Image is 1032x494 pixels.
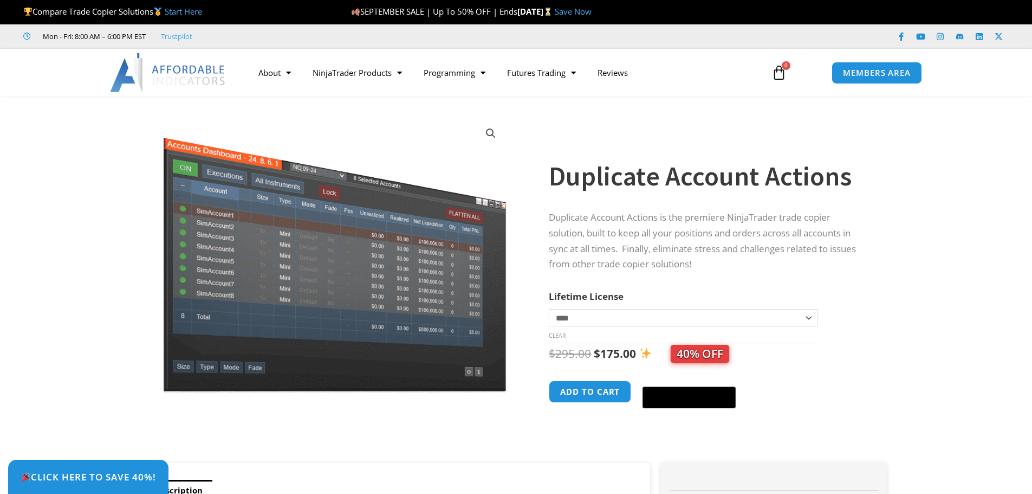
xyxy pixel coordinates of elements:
[481,124,501,143] a: View full-screen image gallery
[8,460,168,494] a: 🎉Click Here to save 40%!
[110,53,226,92] img: LogoAI | Affordable Indicators – NinjaTrader
[549,381,631,403] button: Add to cart
[587,60,639,85] a: Reviews
[549,210,865,273] p: Duplicate Account Actions is the premiere NinjaTrader trade copier solution, built to keep all yo...
[23,6,202,17] span: Compare Trade Copier Solutions
[549,332,566,339] a: Clear options
[40,30,146,43] span: Mon - Fri: 8:00 AM – 6:00 PM EST
[782,61,790,70] span: 0
[555,6,592,17] a: Save Now
[671,345,729,363] span: 40% OFF
[21,472,30,482] img: 🎉
[248,60,759,85] nav: Menu
[544,8,552,16] img: ⌛
[549,157,865,195] h1: Duplicate Account Actions
[413,60,496,85] a: Programming
[594,346,636,361] bdi: 175.00
[549,346,591,361] bdi: 295.00
[154,8,162,16] img: 🥇
[302,60,413,85] a: NinjaTrader Products
[24,8,32,16] img: 🏆
[642,387,736,408] button: Buy with GPay
[161,30,192,43] a: Trustpilot
[594,346,600,361] span: $
[165,6,202,17] a: Start Here
[351,6,517,17] span: SEPTEMBER SALE | Up To 50% OFF | Ends
[640,348,651,359] img: ✨
[549,290,624,303] label: Lifetime License
[352,8,360,16] img: 🍂
[517,6,555,17] strong: [DATE]
[496,60,587,85] a: Futures Trading
[160,116,509,393] img: Screenshot 2024-08-26 15414455555
[21,472,156,482] span: Click Here to save 40%!
[640,379,738,380] iframe: Secure express checkout frame
[832,62,922,84] a: MEMBERS AREA
[843,69,911,77] span: MEMBERS AREA
[248,60,302,85] a: About
[755,57,803,88] a: 0
[549,346,555,361] span: $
